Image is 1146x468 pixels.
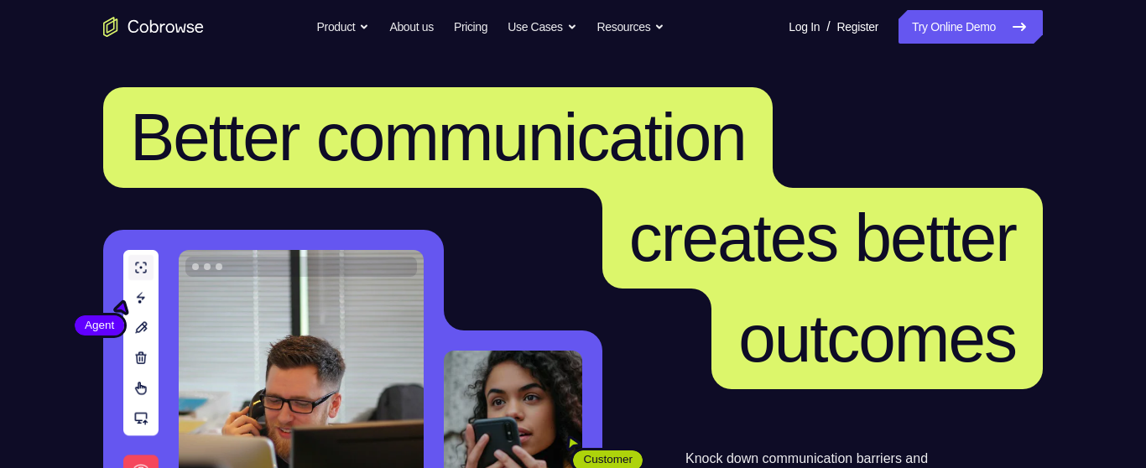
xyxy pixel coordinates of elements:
[454,10,487,44] a: Pricing
[837,10,878,44] a: Register
[789,10,820,44] a: Log In
[899,10,1043,44] a: Try Online Demo
[130,100,746,174] span: Better communication
[103,17,204,37] a: Go to the home page
[826,17,830,37] span: /
[597,10,665,44] button: Resources
[317,10,370,44] button: Product
[738,301,1016,376] span: outcomes
[629,200,1016,275] span: creates better
[508,10,576,44] button: Use Cases
[389,10,433,44] a: About us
